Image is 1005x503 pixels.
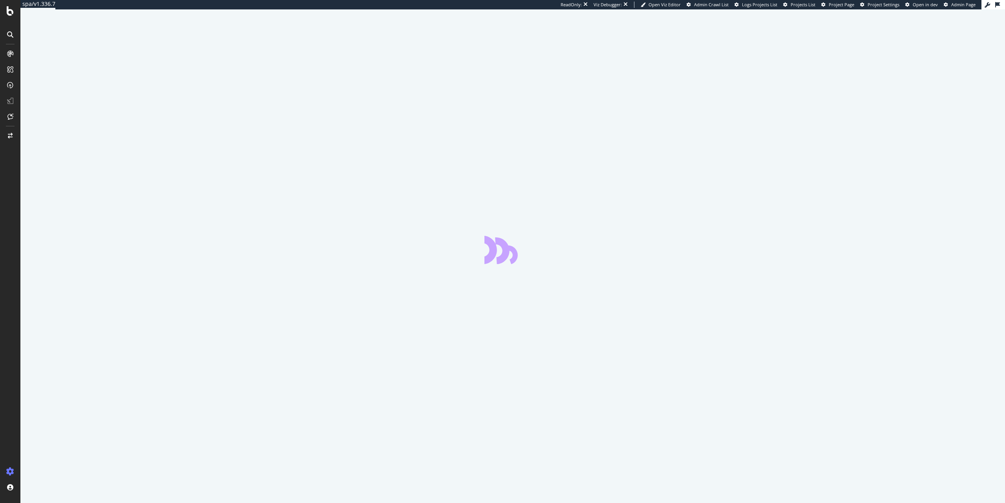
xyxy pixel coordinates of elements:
[829,2,854,7] span: Project Page
[641,2,681,8] a: Open Viz Editor
[944,2,976,8] a: Admin Page
[742,2,777,7] span: Logs Projects List
[687,2,729,8] a: Admin Crawl List
[694,2,729,7] span: Admin Crawl List
[783,2,815,8] a: Projects List
[868,2,899,7] span: Project Settings
[905,2,938,8] a: Open in dev
[484,236,541,264] div: animation
[951,2,976,7] span: Admin Page
[649,2,681,7] span: Open Viz Editor
[735,2,777,8] a: Logs Projects List
[913,2,938,7] span: Open in dev
[561,2,582,8] div: ReadOnly:
[860,2,899,8] a: Project Settings
[594,2,622,8] div: Viz Debugger:
[821,2,854,8] a: Project Page
[791,2,815,7] span: Projects List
